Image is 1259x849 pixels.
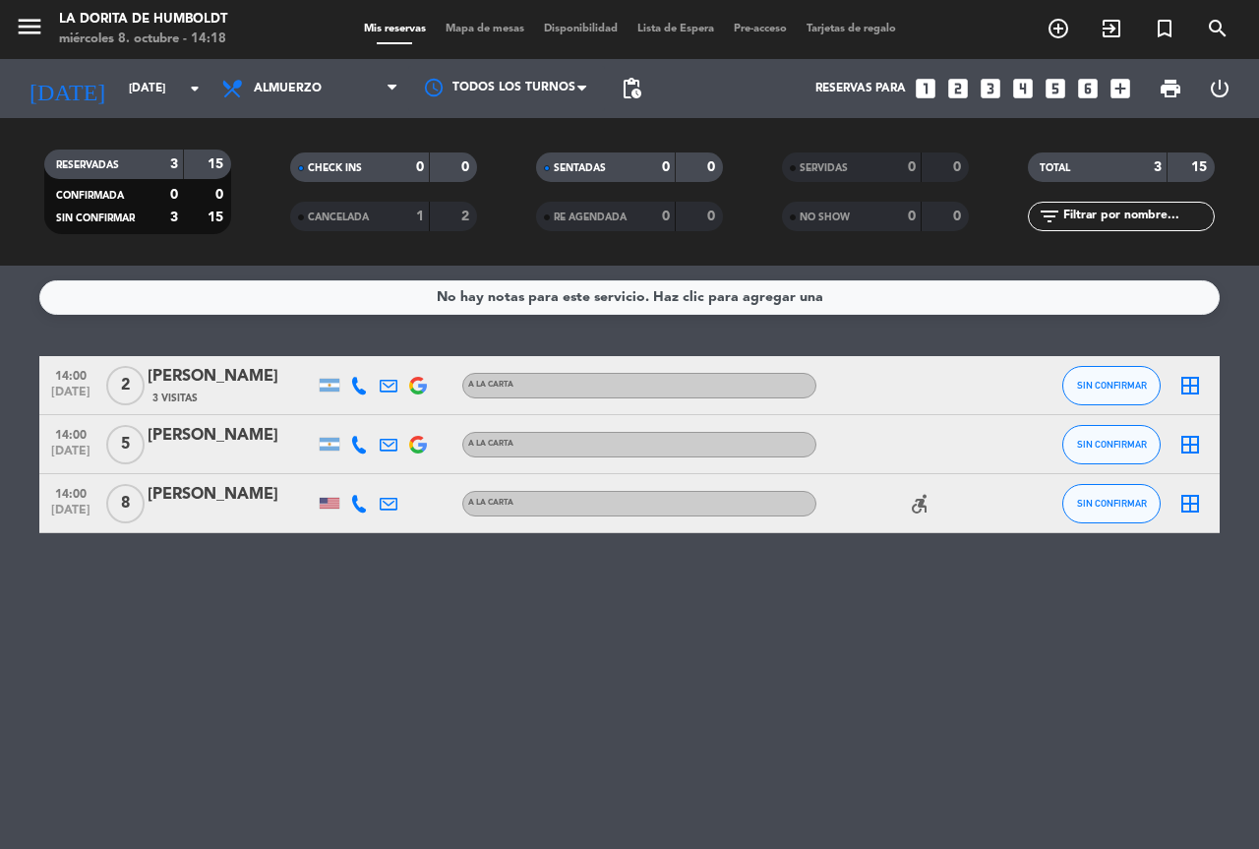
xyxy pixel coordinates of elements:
span: SENTADAS [554,163,606,173]
div: La Dorita de Humboldt [59,10,227,30]
span: [DATE] [46,504,95,526]
span: print [1159,77,1182,100]
span: 14:00 [46,422,95,445]
strong: 3 [1154,160,1162,174]
div: No hay notas para este servicio. Haz clic para agregar una [437,286,823,309]
i: border_all [1178,492,1202,515]
i: add_box [1108,76,1133,101]
span: 14:00 [46,481,95,504]
i: menu [15,12,44,41]
span: A LA CARTA [468,440,513,448]
span: 8 [106,484,145,523]
strong: 0 [416,160,424,174]
strong: 3 [170,157,178,171]
div: [PERSON_NAME] [148,482,315,508]
strong: 0 [662,160,670,174]
span: TOTAL [1040,163,1070,173]
i: border_all [1178,433,1202,456]
span: Lista de Espera [628,24,724,34]
span: SIN CONFIRMAR [1077,498,1147,509]
strong: 15 [208,211,227,224]
div: miércoles 8. octubre - 14:18 [59,30,227,49]
strong: 1 [416,210,424,223]
i: filter_list [1038,205,1061,228]
i: arrow_drop_down [183,77,207,100]
img: google-logo.png [409,436,427,454]
span: Pre-acceso [724,24,797,34]
strong: 0 [707,160,719,174]
span: RE AGENDADA [554,212,627,222]
span: A LA CARTA [468,381,513,389]
i: turned_in_not [1153,17,1176,40]
span: 14:00 [46,363,95,386]
strong: 0 [215,188,227,202]
strong: 3 [170,211,178,224]
span: NO SHOW [800,212,850,222]
i: add_circle_outline [1047,17,1070,40]
strong: 0 [461,160,473,174]
span: Mapa de mesas [436,24,534,34]
span: SIN CONFIRMAR [56,213,135,223]
span: CANCELADA [308,212,369,222]
i: looks_one [913,76,938,101]
span: Reservas para [815,82,906,95]
span: Mis reservas [354,24,436,34]
i: exit_to_app [1100,17,1123,40]
span: 2 [106,366,145,405]
strong: 0 [953,210,965,223]
button: SIN CONFIRMAR [1062,366,1161,405]
i: looks_6 [1075,76,1101,101]
span: A LA CARTA [468,499,513,507]
strong: 2 [461,210,473,223]
strong: 0 [908,160,916,174]
span: [DATE] [46,445,95,467]
i: border_all [1178,374,1202,397]
div: LOG OUT [1195,59,1244,118]
i: looks_4 [1010,76,1036,101]
span: RESERVADAS [56,160,119,170]
span: SERVIDAS [800,163,848,173]
i: search [1206,17,1229,40]
strong: 0 [908,210,916,223]
span: Disponibilidad [534,24,628,34]
span: 3 Visitas [152,391,198,406]
strong: 0 [953,160,965,174]
button: menu [15,12,44,48]
strong: 0 [170,188,178,202]
button: SIN CONFIRMAR [1062,484,1161,523]
strong: 0 [707,210,719,223]
strong: 15 [1191,160,1211,174]
span: Almuerzo [254,82,322,95]
strong: 15 [208,157,227,171]
span: CHECK INS [308,163,362,173]
button: SIN CONFIRMAR [1062,425,1161,464]
div: [PERSON_NAME] [148,423,315,449]
span: CONFIRMADA [56,191,124,201]
span: [DATE] [46,386,95,408]
span: SIN CONFIRMAR [1077,380,1147,391]
i: power_settings_new [1208,77,1231,100]
input: Filtrar por nombre... [1061,206,1214,227]
span: 5 [106,425,145,464]
i: accessible_forward [908,492,931,515]
i: looks_5 [1043,76,1068,101]
span: pending_actions [620,77,643,100]
strong: 0 [662,210,670,223]
span: SIN CONFIRMAR [1077,439,1147,450]
i: looks_two [945,76,971,101]
div: [PERSON_NAME] [148,364,315,390]
i: looks_3 [978,76,1003,101]
img: google-logo.png [409,377,427,394]
span: Tarjetas de regalo [797,24,906,34]
i: [DATE] [15,67,119,110]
